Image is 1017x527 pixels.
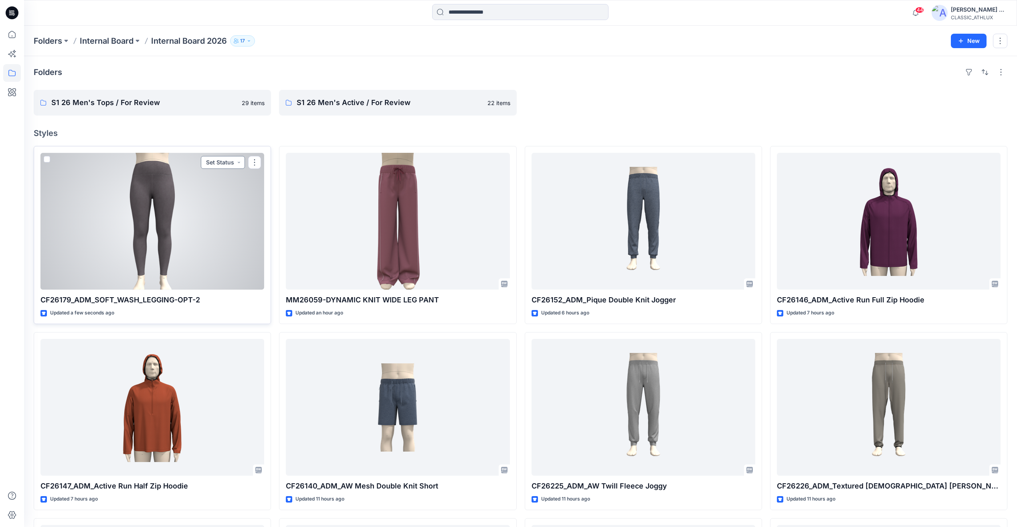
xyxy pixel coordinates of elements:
[34,35,62,47] a: Folders
[286,339,510,476] a: CF26140_ADM_AW Mesh Double Knit Short
[286,153,510,290] a: MM26059-DYNAMIC KNIT WIDE LEG PANT
[40,153,264,290] a: CF26179_ADM_SOFT_WASH_LEGGING-OPT-2
[932,5,948,21] img: avatar
[532,153,755,290] a: CF26152_ADM_Pique Double Knit Jogger
[487,99,510,107] p: 22 items
[40,339,264,476] a: CF26147_ADM_Active Run Half Zip Hoodie
[286,480,510,492] p: CF26140_ADM_AW Mesh Double Knit Short
[34,67,62,77] h4: Folders
[777,480,1001,492] p: CF26226_ADM_Textured [DEMOGRAPHIC_DATA] [PERSON_NAME]
[279,90,516,116] a: S1 26 Men's Active / For Review22 items
[80,35,133,47] a: Internal Board
[286,294,510,306] p: MM26059-DYNAMIC KNIT WIDE LEG PANT
[541,495,590,503] p: Updated 11 hours ago
[51,97,237,108] p: S1 26 Men's Tops / For Review
[295,309,343,317] p: Updated an hour ago
[151,35,227,47] p: Internal Board 2026
[240,36,245,45] p: 17
[951,5,1007,14] div: [PERSON_NAME] Cfai
[50,309,114,317] p: Updated a few seconds ago
[532,339,755,476] a: CF26225_ADM_AW Twill Fleece Joggy
[532,294,755,306] p: CF26152_ADM_Pique Double Knit Jogger
[777,294,1001,306] p: CF26146_ADM_Active Run Full Zip Hoodie
[242,99,265,107] p: 29 items
[915,7,924,13] span: 44
[951,34,987,48] button: New
[951,14,1007,20] div: CLASSIC_ATHLUX
[40,294,264,306] p: CF26179_ADM_SOFT_WASH_LEGGING-OPT-2
[40,480,264,492] p: CF26147_ADM_Active Run Half Zip Hoodie
[777,339,1001,476] a: CF26226_ADM_Textured French Terry Jogger
[777,153,1001,290] a: CF26146_ADM_Active Run Full Zip Hoodie
[787,309,834,317] p: Updated 7 hours ago
[34,128,1007,138] h4: Styles
[230,35,255,47] button: 17
[541,309,589,317] p: Updated 6 hours ago
[532,480,755,492] p: CF26225_ADM_AW Twill Fleece Joggy
[34,90,271,116] a: S1 26 Men's Tops / For Review29 items
[297,97,482,108] p: S1 26 Men's Active / For Review
[295,495,344,503] p: Updated 11 hours ago
[787,495,835,503] p: Updated 11 hours ago
[50,495,98,503] p: Updated 7 hours ago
